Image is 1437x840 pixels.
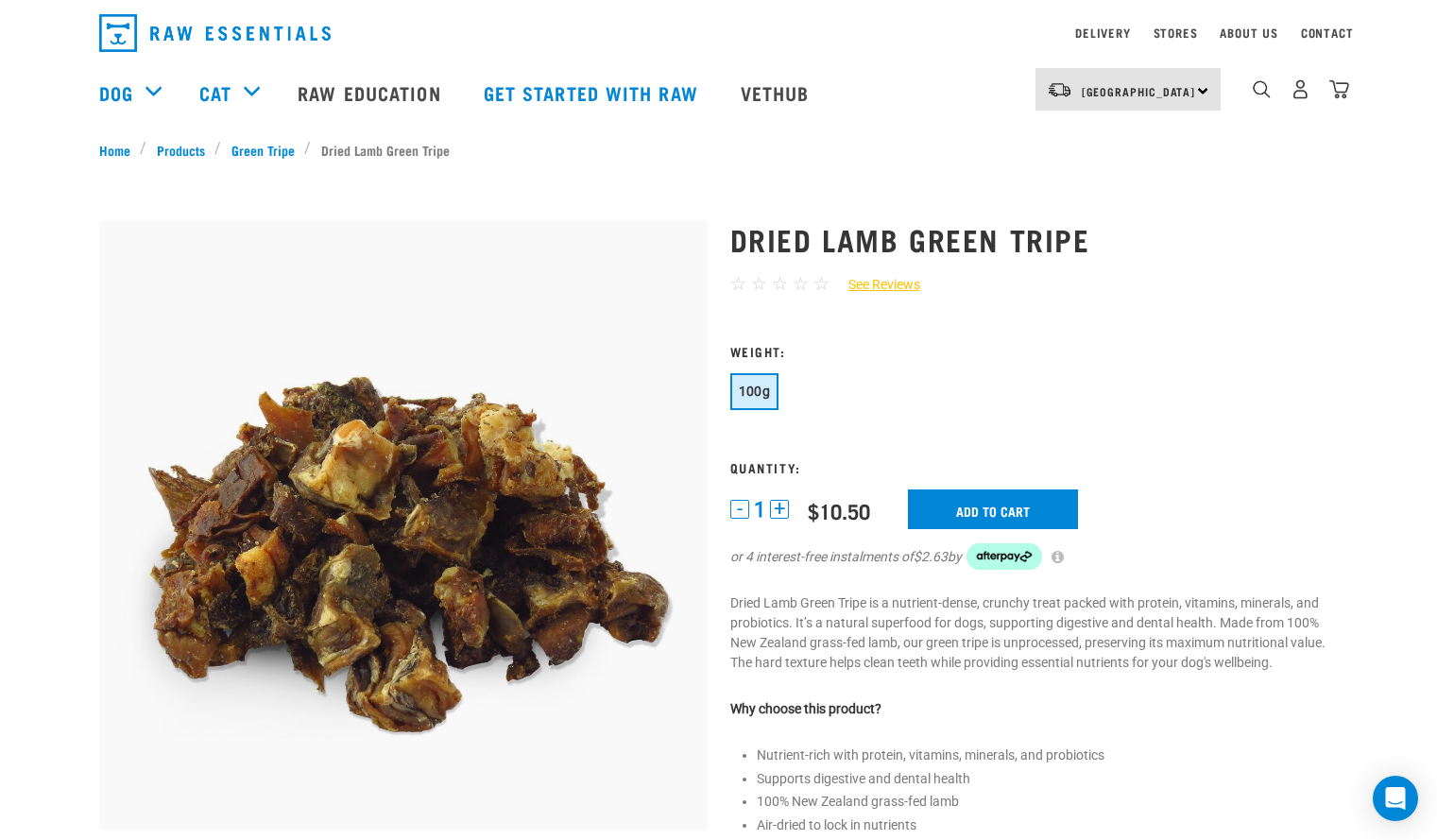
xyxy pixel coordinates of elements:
[1154,29,1198,36] a: Stores
[908,489,1078,529] input: Add to cart
[967,543,1042,570] img: Afterpay
[1047,81,1072,98] img: van-moving.png
[730,373,779,410] button: 100g
[754,500,765,520] span: 1
[739,384,771,399] span: 100g
[84,7,1354,60] nav: dropdown navigation
[221,140,304,160] a: Green Tripe
[730,701,881,716] strong: Why choose this product?
[757,815,1339,835] li: Air-dried to lock in nutrients
[757,792,1339,812] li: 100% New Zealand grass-fed lamb
[99,221,708,830] img: Pile Of Dried Lamb Tripe For Pets
[730,344,1339,358] h3: Weight:
[1220,29,1277,36] a: About Us
[99,140,1339,160] nav: breadcrumbs
[772,273,788,295] span: ☆
[1329,79,1349,99] img: home-icon@2x.png
[730,500,749,519] button: -
[770,500,789,519] button: +
[146,140,214,160] a: Products
[730,543,1339,570] div: or 4 interest-free instalments of by
[1301,29,1354,36] a: Contact
[722,55,833,130] a: Vethub
[830,275,920,295] a: See Reviews
[199,78,231,107] a: Cat
[757,769,1339,789] li: Supports digestive and dental health
[1075,29,1130,36] a: Delivery
[730,222,1339,256] h1: Dried Lamb Green Tripe
[465,55,722,130] a: Get started with Raw
[730,273,746,295] span: ☆
[1291,79,1310,99] img: user.png
[1253,80,1271,98] img: home-icon-1@2x.png
[757,746,1339,765] li: Nutrient-rich with protein, vitamins, minerals, and probiotics
[730,593,1339,673] p: Dried Lamb Green Tripe is a nutrient-dense, crunchy treat packed with protein, vitamins, minerals...
[813,273,830,295] span: ☆
[99,14,331,52] img: Raw Essentials Logo
[1373,776,1418,821] div: Open Intercom Messenger
[99,140,141,160] a: Home
[279,55,464,130] a: Raw Education
[730,460,1339,474] h3: Quantity:
[914,547,948,567] span: $2.63
[1082,88,1196,94] span: [GEOGRAPHIC_DATA]
[808,499,870,523] div: $10.50
[751,273,767,295] span: ☆
[793,273,809,295] span: ☆
[99,78,133,107] a: Dog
